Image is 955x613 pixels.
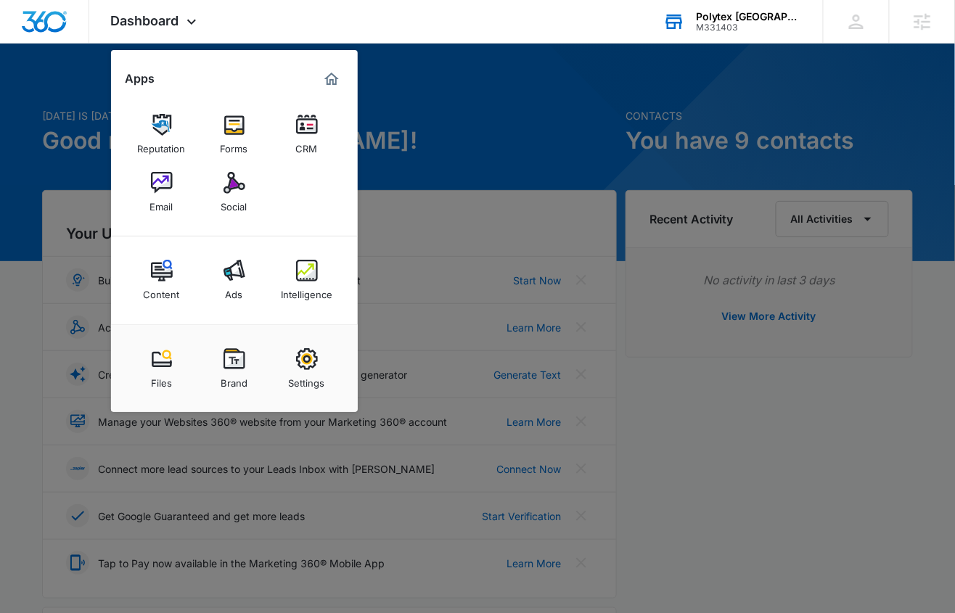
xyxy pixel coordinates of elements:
[207,165,262,220] a: Social
[296,136,318,155] div: CRM
[134,107,189,162] a: Reputation
[150,194,173,213] div: Email
[320,67,343,91] a: Marketing 360® Dashboard
[126,72,155,86] h2: Apps
[151,370,172,389] div: Files
[207,107,262,162] a: Forms
[207,341,262,396] a: Brand
[221,370,247,389] div: Brand
[221,194,247,213] div: Social
[289,370,325,389] div: Settings
[281,281,332,300] div: Intelligence
[207,252,262,308] a: Ads
[696,22,802,33] div: account id
[111,13,179,28] span: Dashboard
[134,165,189,220] a: Email
[696,11,802,22] div: account name
[134,252,189,308] a: Content
[134,341,189,396] a: Files
[279,252,335,308] a: Intelligence
[138,136,186,155] div: Reputation
[279,341,335,396] a: Settings
[221,136,248,155] div: Forms
[226,281,243,300] div: Ads
[279,107,335,162] a: CRM
[144,281,180,300] div: Content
